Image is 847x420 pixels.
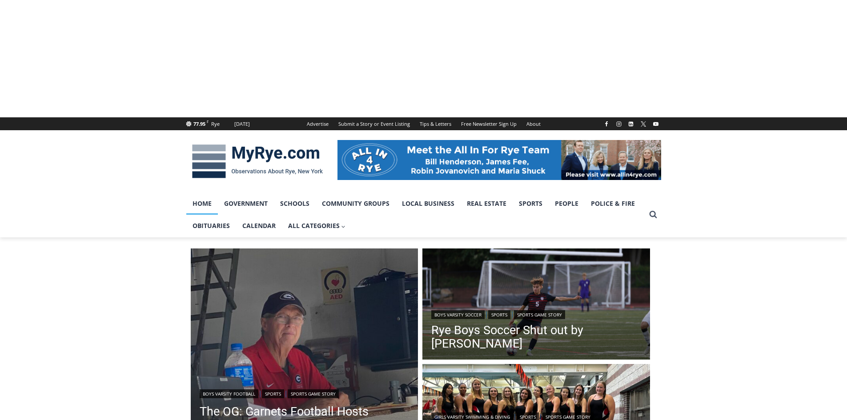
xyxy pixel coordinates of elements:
[333,117,415,130] a: Submit a Story or Event Listing
[513,192,549,215] a: Sports
[302,117,546,130] nav: Secondary Navigation
[431,324,641,350] a: Rye Boys Soccer Shut out by [PERSON_NAME]
[316,192,396,215] a: Community Groups
[207,119,209,124] span: F
[262,389,284,398] a: Sports
[186,138,329,184] img: MyRye.com
[422,248,650,362] a: Read More Rye Boys Soccer Shut out by Byram Hills
[282,215,352,237] a: All Categories
[650,119,661,129] a: YouTube
[288,221,346,231] span: All Categories
[638,119,649,129] a: X
[549,192,585,215] a: People
[236,215,282,237] a: Calendar
[461,192,513,215] a: Real Estate
[218,192,274,215] a: Government
[302,117,333,130] a: Advertise
[522,117,546,130] a: About
[645,207,661,223] button: View Search Form
[193,120,205,127] span: 77.95
[431,308,641,319] div: | |
[514,310,565,319] a: Sports Game Story
[585,192,641,215] a: Police & Fire
[422,248,650,362] img: (PHOTO: Rye Boys Soccer's Silas Kavanagh in his team's 3-0 loss to Byram Hills on Septmber 10, 20...
[186,192,645,237] nav: Primary Navigation
[415,117,456,130] a: Tips & Letters
[488,310,510,319] a: Sports
[211,120,220,128] div: Rye
[456,117,522,130] a: Free Newsletter Sign Up
[186,192,218,215] a: Home
[626,119,636,129] a: Linkedin
[337,140,661,180] img: All in for Rye
[396,192,461,215] a: Local Business
[274,192,316,215] a: Schools
[288,389,339,398] a: Sports Game Story
[431,310,485,319] a: Boys Varsity Soccer
[200,388,409,398] div: | |
[200,389,258,398] a: Boys Varsity Football
[601,119,612,129] a: Facebook
[234,120,250,128] div: [DATE]
[614,119,624,129] a: Instagram
[186,215,236,237] a: Obituaries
